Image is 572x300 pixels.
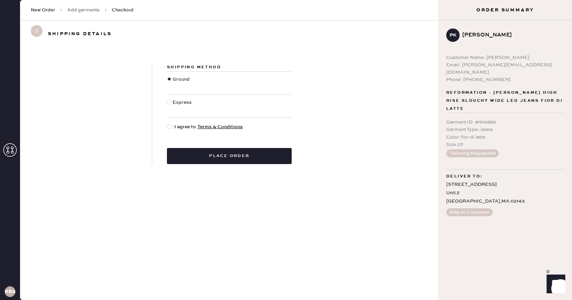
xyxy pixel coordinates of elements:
div: Color : fior di latte [446,134,564,141]
div: [STREET_ADDRESS] Unit 2 [GEOGRAPHIC_DATA] , MA 02143 [446,180,564,206]
a: Add garments [67,7,100,13]
a: Terms & Conditions [197,124,243,130]
iframe: Front Chat [540,270,569,299]
span: Checkout [112,7,134,13]
div: [PERSON_NAME] [462,31,559,39]
h3: Order Summary [438,7,572,13]
h3: Shipping details [48,28,112,39]
div: Express [173,99,193,114]
button: Ship to Customer [446,208,493,216]
span: 3 [31,25,42,37]
h3: RBA [5,289,15,294]
h3: PK [450,33,457,37]
button: Tailoring Requested [446,149,499,157]
div: Email: [PERSON_NAME][EMAIL_ADDRESS][DOMAIN_NAME] [446,61,564,76]
div: Ground [173,76,191,90]
span: Shipping Method [167,65,221,70]
div: Customer Name: [PERSON_NAME] [446,54,564,61]
span: I agree to [174,123,243,131]
div: Garment Type : Jeans [446,126,564,133]
span: New Order [31,7,55,13]
div: Size : 27 [446,141,564,148]
span: Deliver to: [446,172,482,180]
div: Garment ID : # 914885 [446,119,564,126]
div: Phone: [PHONE_NUMBER] [446,76,564,83]
span: Reformation - [PERSON_NAME] High Rise Slouchy Wide Leg Jeans fior di latte [446,89,564,113]
button: Place order [167,148,292,164]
